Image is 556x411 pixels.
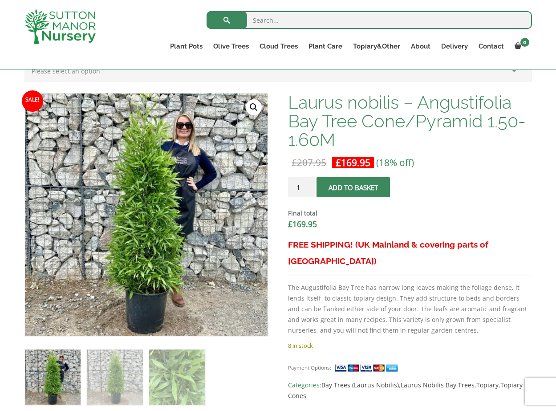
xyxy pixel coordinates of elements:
img: Laurus nobilis - Angustifolia Bay Tree Cone/Pyramid 1.50-1.60M [25,350,81,405]
a: Cloud Trees [254,40,303,53]
button: Add to basket [317,177,390,197]
img: logo [24,9,96,44]
span: £ [292,156,297,169]
bdi: 207.95 [292,156,326,169]
small: Payment Options: [288,364,331,371]
img: Laurus nobilis - Angustifolia Bay Tree Cone/Pyramid 1.50-1.60M - Image 2 [87,350,142,405]
bdi: 169.95 [336,156,370,169]
a: Bay Trees (Laurus Nobilis) [321,381,399,389]
span: Categories: , , , [288,380,532,401]
span: 0 [520,38,529,47]
a: Olive Trees [208,40,254,53]
a: About [406,40,436,53]
a: Laurus Nobilis Bay Trees [401,381,475,389]
input: Product quantity [288,177,315,197]
span: (18% off) [376,156,414,169]
dt: Final total [288,208,532,219]
a: Topiary [476,381,499,389]
a: View full-screen image gallery [246,99,262,115]
span: £ [288,219,292,229]
a: 0 [509,40,532,53]
a: Contact [473,40,509,53]
a: Delivery [436,40,473,53]
bdi: 169.95 [288,219,317,229]
p: The Augustifolia Bay Tree has narrow long leaves making the foliage dense, it lends itself to cla... [288,282,532,336]
a: Topiary&Other [348,40,406,53]
img: payment supported [334,363,401,373]
span: £ [336,156,341,169]
p: 8 in stock [288,340,532,351]
img: Laurus nobilis - Angustifolia Bay Tree Cone/Pyramid 1.50-1.60M - Image 3 [149,350,205,405]
input: Search... [207,11,532,29]
a: Plant Pots [165,40,208,53]
h3: FREE SHIPPING! (UK Mainland & covering parts of [GEOGRAPHIC_DATA]) [288,236,532,269]
a: Plant Care [303,40,348,53]
h1: Laurus nobilis – Angustifolia Bay Tree Cone/Pyramid 1.50-1.60M [288,93,532,149]
span: Sale! [22,90,43,112]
